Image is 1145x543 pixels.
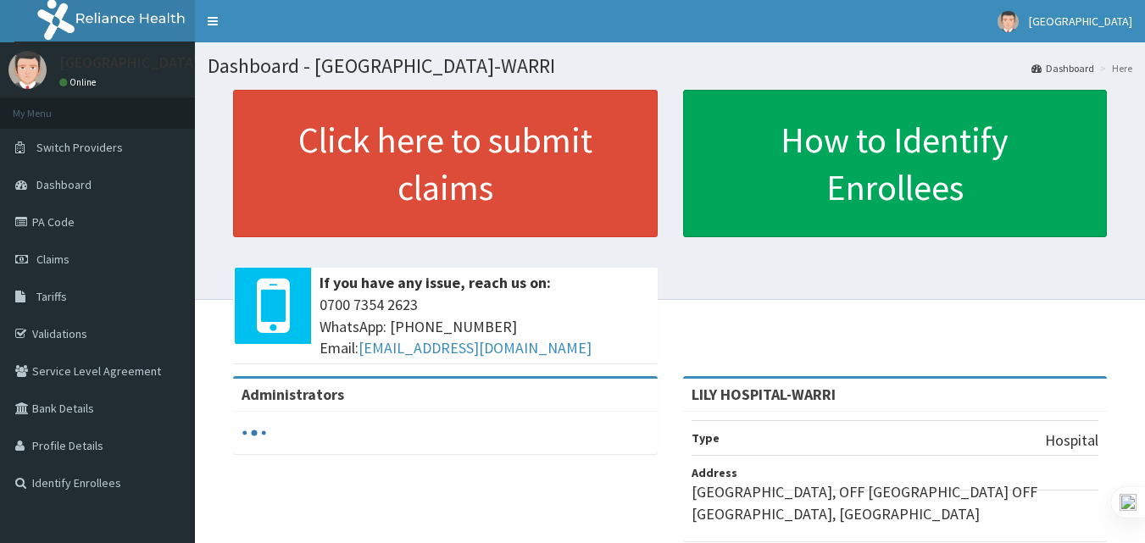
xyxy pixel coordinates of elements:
[36,252,69,267] span: Claims
[36,140,123,155] span: Switch Providers
[692,430,720,446] b: Type
[233,90,658,237] a: Click here to submit claims
[320,294,649,359] span: 0700 7354 2623 WhatsApp: [PHONE_NUMBER] Email:
[692,385,836,404] strong: LILY HOSPITAL-WARRI
[1096,61,1132,75] li: Here
[692,465,737,480] b: Address
[242,385,344,404] b: Administrators
[1029,14,1132,29] span: [GEOGRAPHIC_DATA]
[998,11,1019,32] img: User Image
[242,420,267,446] svg: audio-loading
[59,55,199,70] p: [GEOGRAPHIC_DATA]
[59,76,100,88] a: Online
[1045,429,1098,452] p: Hospital
[208,55,1132,77] h1: Dashboard - [GEOGRAPHIC_DATA]-WARRI
[36,289,67,304] span: Tariffs
[359,338,592,357] a: [EMAIL_ADDRESS][DOMAIN_NAME]
[8,51,47,89] img: User Image
[320,273,551,292] b: If you have any issue, reach us on:
[683,90,1108,237] a: How to Identify Enrollees
[692,481,1099,524] p: [GEOGRAPHIC_DATA], OFF [GEOGRAPHIC_DATA] OFF [GEOGRAPHIC_DATA], [GEOGRAPHIC_DATA]
[36,177,92,192] span: Dashboard
[1031,61,1094,75] a: Dashboard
